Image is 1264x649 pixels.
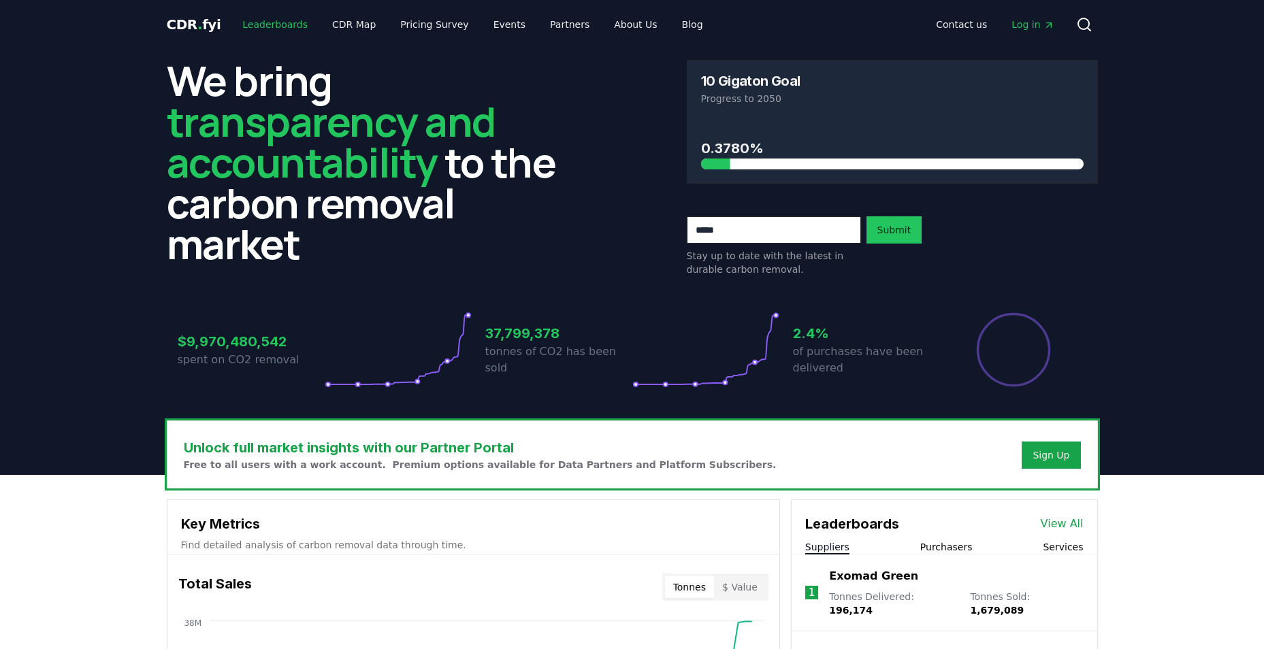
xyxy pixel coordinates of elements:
[167,93,496,190] span: transparency and accountability
[231,12,319,37] a: Leaderboards
[701,138,1084,159] h3: 0.3780%
[539,12,600,37] a: Partners
[1011,18,1054,31] span: Log in
[793,323,940,344] h3: 2.4%
[321,12,387,37] a: CDR Map
[184,437,777,458] h3: Unlock full market insights with our Partner Portal
[1022,442,1080,469] button: Sign Up
[1001,12,1065,37] a: Log in
[920,540,973,554] button: Purchasers
[970,605,1024,616] span: 1,679,089
[805,514,899,534] h3: Leaderboards
[485,323,632,344] h3: 37,799,378
[167,16,221,33] span: CDR fyi
[178,573,252,601] h3: Total Sales
[483,12,536,37] a: Events
[389,12,479,37] a: Pricing Survey
[181,538,766,552] p: Find detailed analysis of carbon removal data through time.
[184,618,201,628] tspan: 38M
[184,458,777,471] p: Free to all users with a work account. Premium options available for Data Partners and Platform S...
[925,12,1065,37] nav: Main
[805,540,849,554] button: Suppliers
[866,216,922,244] button: Submit
[485,344,632,376] p: tonnes of CO2 has been sold
[970,590,1083,617] p: Tonnes Sold :
[714,576,766,598] button: $ Value
[671,12,714,37] a: Blog
[808,584,815,601] p: 1
[167,60,578,264] h2: We bring to the carbon removal market
[231,12,713,37] nav: Main
[829,568,918,584] a: Exomad Green
[829,605,873,616] span: 196,174
[181,514,766,534] h3: Key Metrics
[701,92,1084,105] p: Progress to 2050
[829,590,956,617] p: Tonnes Delivered :
[603,12,668,37] a: About Us
[167,15,221,34] a: CDR.fyi
[975,312,1052,388] div: Percentage of sales delivered
[1041,516,1084,532] a: View All
[701,74,800,88] h3: 10 Gigaton Goal
[1043,540,1083,554] button: Services
[793,344,940,376] p: of purchases have been delivered
[1033,448,1069,462] a: Sign Up
[665,576,714,598] button: Tonnes
[178,352,325,368] p: spent on CO2 removal
[178,331,325,352] h3: $9,970,480,542
[197,16,202,33] span: .
[925,12,998,37] a: Contact us
[687,249,861,276] p: Stay up to date with the latest in durable carbon removal.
